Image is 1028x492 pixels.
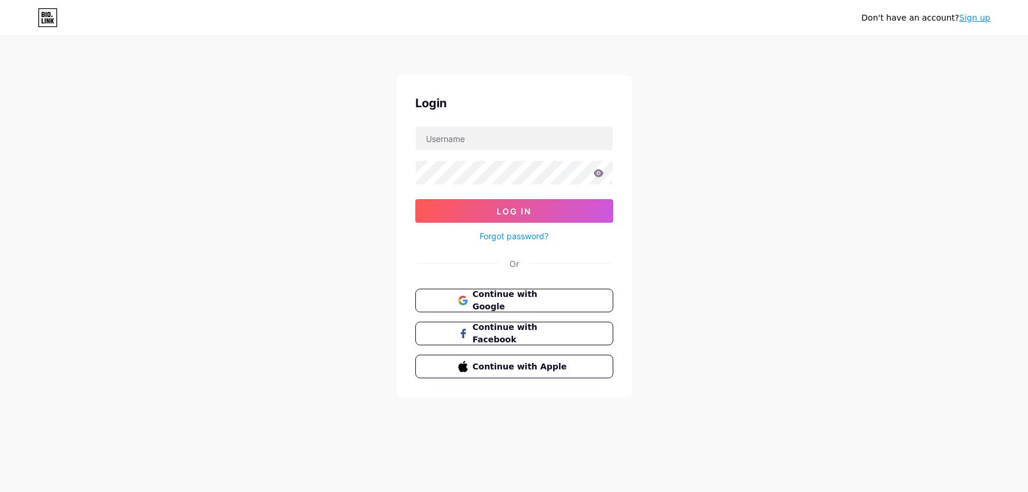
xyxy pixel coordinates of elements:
span: Continue with Facebook [472,321,570,346]
div: Login [415,94,613,112]
span: Log In [497,206,531,216]
span: Continue with Apple [472,361,570,373]
input: Username [416,127,613,150]
a: Sign up [959,13,990,22]
span: Continue with Google [472,288,570,313]
button: Continue with Google [415,289,613,312]
button: Log In [415,199,613,223]
a: Forgot password? [480,230,548,242]
button: Continue with Apple [415,355,613,378]
button: Continue with Facebook [415,322,613,345]
div: Or [510,257,519,270]
div: Don't have an account? [861,12,990,24]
